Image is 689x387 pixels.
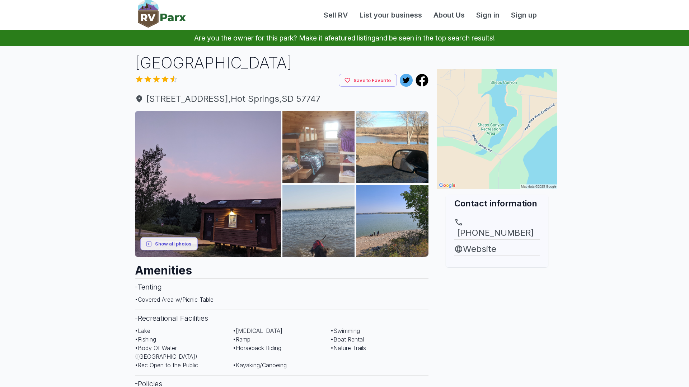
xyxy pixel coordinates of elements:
[282,185,355,257] img: AAcXr8oUc7n4XGzE6tEIl-0waar9dhq18DqTKaidASSCZ8ujzM3ftt0vAOpCyboR_wA4eP7iwFy9HKMTHcmIKsy0qAf2S6EqP...
[135,336,156,343] span: • Fishing
[9,30,680,46] p: Are you the owner for this park? Make it a and be seen in the top search results!
[135,52,428,74] h1: [GEOGRAPHIC_DATA]
[233,336,250,343] span: • Ramp
[331,344,366,352] span: • Nature Trails
[135,257,428,278] h2: Amenities
[282,111,355,183] img: AAcXr8o6CHylEZg0LpBDpBwjEgKPEmtWehgFcI5T80_PkEqxUMrAUmRWNjMbi27GiRE36Oe_r7DKI8kIQU6JNIZxlt2IDLR6p...
[135,296,214,303] span: • Covered Area w/Picnic Table
[140,237,198,250] button: Show all photos
[135,344,197,360] span: • Body Of Water ([GEOGRAPHIC_DATA])
[356,185,428,257] img: AAcXr8qKtB4n6rhhWOnXPiQGkMwKphWhTWv6TFbTDsqxKTCbksSFVRh0QWZa0ggb5fUyp8xmTJkIKwX0XhLgLh0vIvRk6Udn2...
[135,278,428,295] h3: - Tenting
[233,362,287,369] span: • Kayaking/Canoeing
[454,197,540,209] h2: Contact information
[331,327,360,334] span: • Swimming
[354,10,428,20] a: List your business
[135,92,428,105] span: [STREET_ADDRESS] , Hot Springs , SD 57747
[233,327,282,334] span: • [MEDICAL_DATA]
[135,362,198,369] span: • Rec Open to the Public
[454,243,540,255] a: Website
[233,344,281,352] span: • Horseback Riding
[135,327,150,334] span: • Lake
[318,10,354,20] a: Sell RV
[331,336,364,343] span: • Boat Rental
[470,10,505,20] a: Sign in
[356,111,428,183] img: AAcXr8rcb0mU9I42eehT7ZhBmW7XuBOtHMl9p1f-60V-MF4yRtSu5gtPCbohXC9Yaqgx8qj65KsGFXumhn-4tqdv411ALwgMM...
[454,218,540,239] a: [PHONE_NUMBER]
[135,111,281,257] img: AAcXr8pwHYcQrK_h1aaT5UOkdk9ND0Vs1snQFdcieIt0A4HDtOHSvrMkl7CtpoNZH6cUShulYUxmSx32Evj-aJ156725X-wHa...
[428,10,470,20] a: About Us
[339,74,397,87] button: Save to Favorite
[135,310,428,326] h3: - Recreational Facilities
[505,10,543,20] a: Sign up
[328,34,375,42] a: featured listing
[135,92,428,105] a: [STREET_ADDRESS],Hot Springs,SD 57747
[437,69,557,189] img: Map for Sheps Canyon Recreation Area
